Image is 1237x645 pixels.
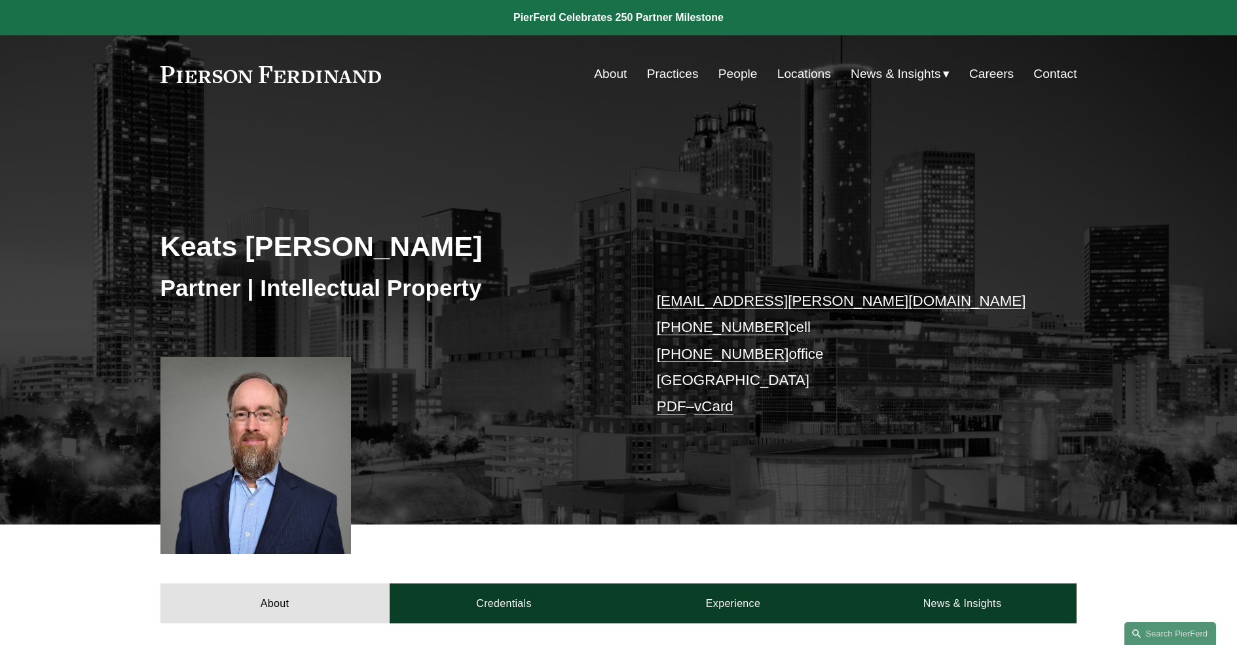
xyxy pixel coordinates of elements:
a: folder dropdown [851,62,950,86]
a: Careers [969,62,1014,86]
a: News & Insights [847,583,1077,623]
h2: Keats [PERSON_NAME] [160,229,619,263]
a: [EMAIL_ADDRESS][PERSON_NAME][DOMAIN_NAME] [657,293,1026,309]
a: Credentials [390,583,619,623]
p: cell office [GEOGRAPHIC_DATA] – [657,288,1039,420]
a: PDF [657,398,686,415]
a: People [718,62,758,86]
a: About [594,62,627,86]
a: Experience [619,583,848,623]
a: About [160,583,390,623]
span: News & Insights [851,63,941,86]
a: Locations [777,62,831,86]
h3: Partner | Intellectual Property [160,274,619,303]
a: Contact [1033,62,1077,86]
a: [PHONE_NUMBER] [657,319,789,335]
a: Practices [647,62,699,86]
a: Search this site [1124,622,1216,645]
a: vCard [694,398,733,415]
a: [PHONE_NUMBER] [657,346,789,362]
